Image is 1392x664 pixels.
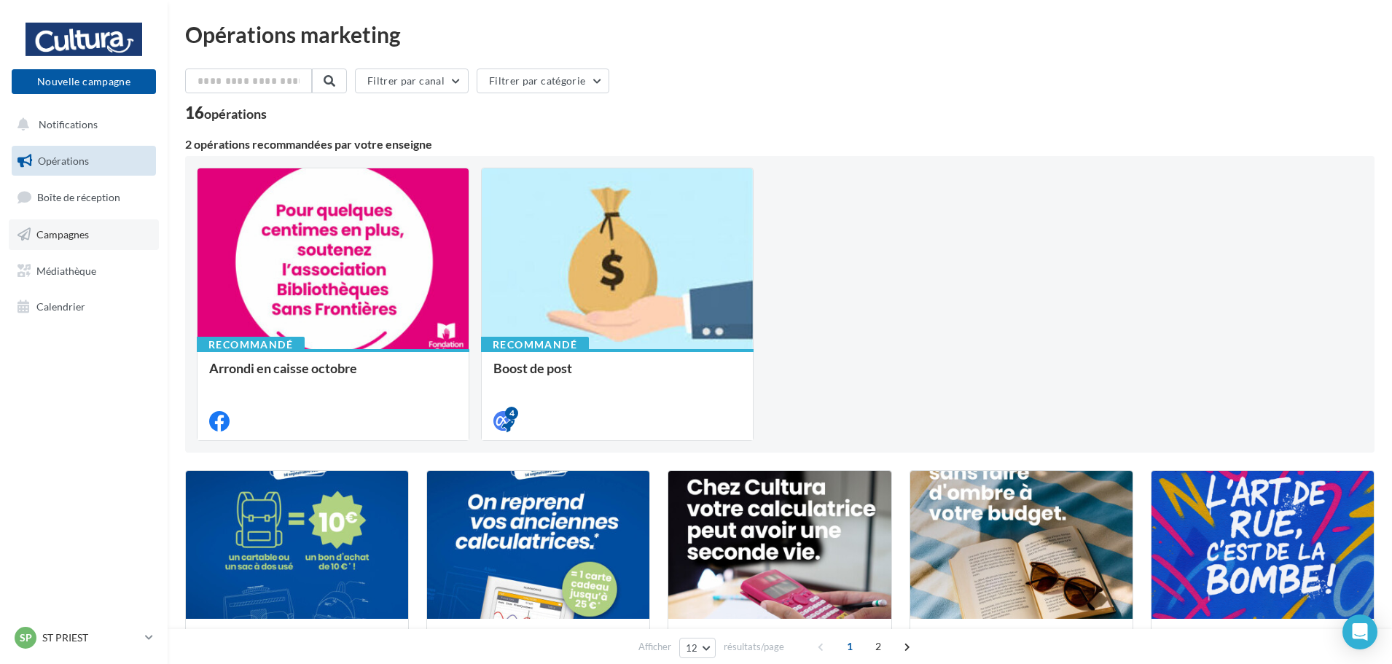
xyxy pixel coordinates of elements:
[477,69,609,93] button: Filtrer par catégorie
[42,630,139,645] p: ST PRIEST
[686,642,698,654] span: 12
[9,292,159,322] a: Calendrier
[39,118,98,130] span: Notifications
[481,337,589,353] div: Recommandé
[36,300,85,313] span: Calendrier
[493,361,741,390] div: Boost de post
[9,181,159,213] a: Boîte de réception
[20,630,32,645] span: SP
[505,407,518,420] div: 4
[9,109,153,140] button: Notifications
[185,105,267,121] div: 16
[36,228,89,241] span: Campagnes
[36,264,96,276] span: Médiathèque
[1342,614,1377,649] div: Open Intercom Messenger
[185,23,1375,45] div: Opérations marketing
[185,138,1375,150] div: 2 opérations recommandées par votre enseigne
[9,146,159,176] a: Opérations
[197,337,305,353] div: Recommandé
[204,107,267,120] div: opérations
[38,155,89,167] span: Opérations
[679,638,716,658] button: 12
[638,640,671,654] span: Afficher
[9,256,159,286] a: Médiathèque
[838,635,861,658] span: 1
[209,361,457,390] div: Arrondi en caisse octobre
[12,69,156,94] button: Nouvelle campagne
[37,191,120,203] span: Boîte de réception
[724,640,784,654] span: résultats/page
[867,635,890,658] span: 2
[355,69,469,93] button: Filtrer par canal
[9,219,159,250] a: Campagnes
[12,624,156,652] a: SP ST PRIEST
